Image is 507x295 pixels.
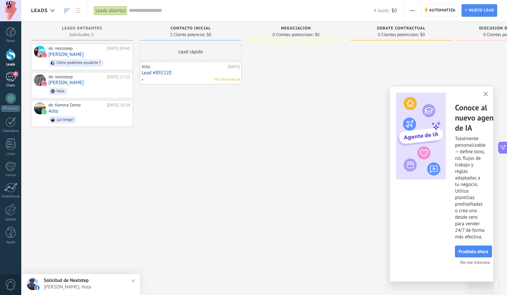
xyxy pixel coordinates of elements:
[1,39,20,43] div: Panel
[170,26,211,31] span: Contacto inicial
[238,79,240,81] span: No hay nada asignado
[459,249,488,254] span: Pruébalo ahora
[34,46,46,58] div: Sofi Barbagelata
[248,26,344,32] div: Negociación
[57,61,101,65] div: Cómo podemos ayudarte ?
[378,33,419,37] span: 0 Clientes potenciales:
[142,70,240,76] a: Lead #892220
[73,4,84,17] a: Lista
[31,8,48,14] span: Leads
[1,194,20,199] div: Estadísticas
[272,33,313,37] span: 0 Clientes potenciales:
[48,102,104,108] div: de: Kommo Demo
[421,4,459,17] a: Automatiza
[140,44,242,60] div: Lead rápido
[69,33,94,37] span: Solicitudes: 3
[48,46,104,51] div: de: nextsteep
[13,71,18,77] span: 3
[129,276,138,286] img: close_notification.svg
[34,102,46,114] div: Alito
[354,26,449,32] div: Debate contractual
[315,33,320,37] span: $0
[281,26,311,31] span: Negociación
[94,6,127,15] div: Leads abiertos
[460,260,490,265] span: No me interesa
[1,217,20,222] div: Ajustes
[48,108,58,114] a: Alito
[143,26,238,32] div: Contacto inicial
[48,74,104,80] div: de: nextsteep
[48,80,84,85] a: [PERSON_NAME]
[214,77,237,83] span: No hay tareas
[1,240,20,245] div: Ayuda
[170,33,205,37] span: 1 Cliente potencial:
[107,74,130,80] div: [DATE] 17:21
[1,152,20,156] div: Listas
[1,83,20,88] div: Chats
[107,46,130,51] div: [DATE] 09:40
[42,110,47,114] img: waba.svg
[429,5,456,16] span: Automatiza
[420,33,425,37] span: $0
[62,26,102,31] span: Leads Entrantes
[44,277,89,284] span: Solicitud de Nextstep
[1,105,20,112] div: WhatsApp
[57,89,64,94] div: Hola
[455,246,492,257] button: Pruébalo ahora
[42,53,47,58] img: instagram.svg
[455,136,504,240] span: Totalmente personalizable — define tono, rol, flujos de trabajo y reglas adaptadas a tu negocio. ...
[34,74,46,86] div: Sebastian Alejandro
[392,8,397,14] span: $0
[34,26,130,32] div: Leads Entrantes
[35,286,40,290] img: facebook-sm.svg
[42,82,47,86] img: instagram.svg
[1,63,20,67] div: Leads
[21,274,140,295] a: Solicitud de Nextstep[PERSON_NAME]: Hola
[142,64,226,69] div: Alito
[462,4,497,17] a: Nuevo lead
[457,257,493,267] button: No me interesa
[374,8,390,14] span: 4 leads:
[377,26,426,31] span: Debate contractual
[469,5,494,16] span: Nuevo lead
[408,4,417,17] button: Más
[455,102,504,133] h2: Conoce al nuevo agente de IA
[44,284,131,290] span: [PERSON_NAME]: Hola
[396,93,446,179] img: ai_agent_activation_popup_ES.png
[1,173,20,177] div: Correo
[207,33,211,37] span: $0
[228,64,240,69] div: [DATE]
[48,52,84,57] a: [PERSON_NAME]
[1,129,20,133] div: Calendario
[61,4,73,17] a: Leads
[57,118,74,122] div: ¡Lo tengo!
[107,102,130,108] div: [DATE] 16:34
